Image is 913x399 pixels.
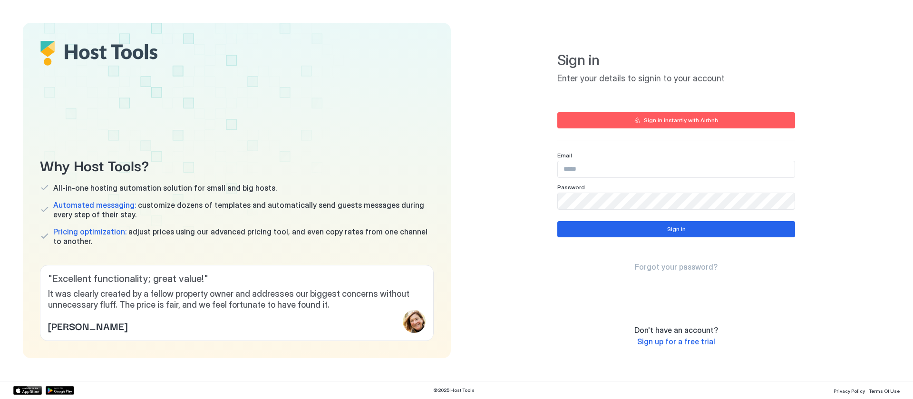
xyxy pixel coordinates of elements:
button: Sign in [557,221,795,237]
span: Sign up for a free trial [637,337,715,346]
div: profile [403,310,426,333]
span: © 2025 Host Tools [433,387,475,393]
span: Sign in [557,51,795,69]
input: Input Field [558,193,795,209]
span: It was clearly created by a fellow property owner and addresses our biggest concerns without unne... [48,289,426,310]
div: Sign in [667,225,686,234]
a: Google Play Store [46,386,74,395]
span: Email [557,152,572,159]
span: Automated messaging: [53,200,136,210]
a: App Store [13,386,42,395]
span: Why Host Tools? [40,154,434,175]
a: Terms Of Use [869,385,900,395]
a: Sign up for a free trial [637,337,715,347]
span: Pricing optimization: [53,227,126,236]
span: Enter your details to signin to your account [557,73,795,84]
button: Sign in instantly with Airbnb [557,112,795,128]
div: Sign in instantly with Airbnb [644,116,719,125]
span: Password [557,184,585,191]
span: Privacy Policy [834,388,865,394]
a: Forgot your password? [635,262,718,272]
span: customize dozens of templates and automatically send guests messages during every step of their s... [53,200,434,219]
span: [PERSON_NAME] [48,319,127,333]
span: Terms Of Use [869,388,900,394]
input: Input Field [558,161,795,177]
span: All-in-one hosting automation solution for small and big hosts. [53,183,277,193]
span: adjust prices using our advanced pricing tool, and even copy rates from one channel to another. [53,227,434,246]
a: Privacy Policy [834,385,865,395]
span: Don't have an account? [634,325,718,335]
span: " Excellent functionality; great value! " [48,273,426,285]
